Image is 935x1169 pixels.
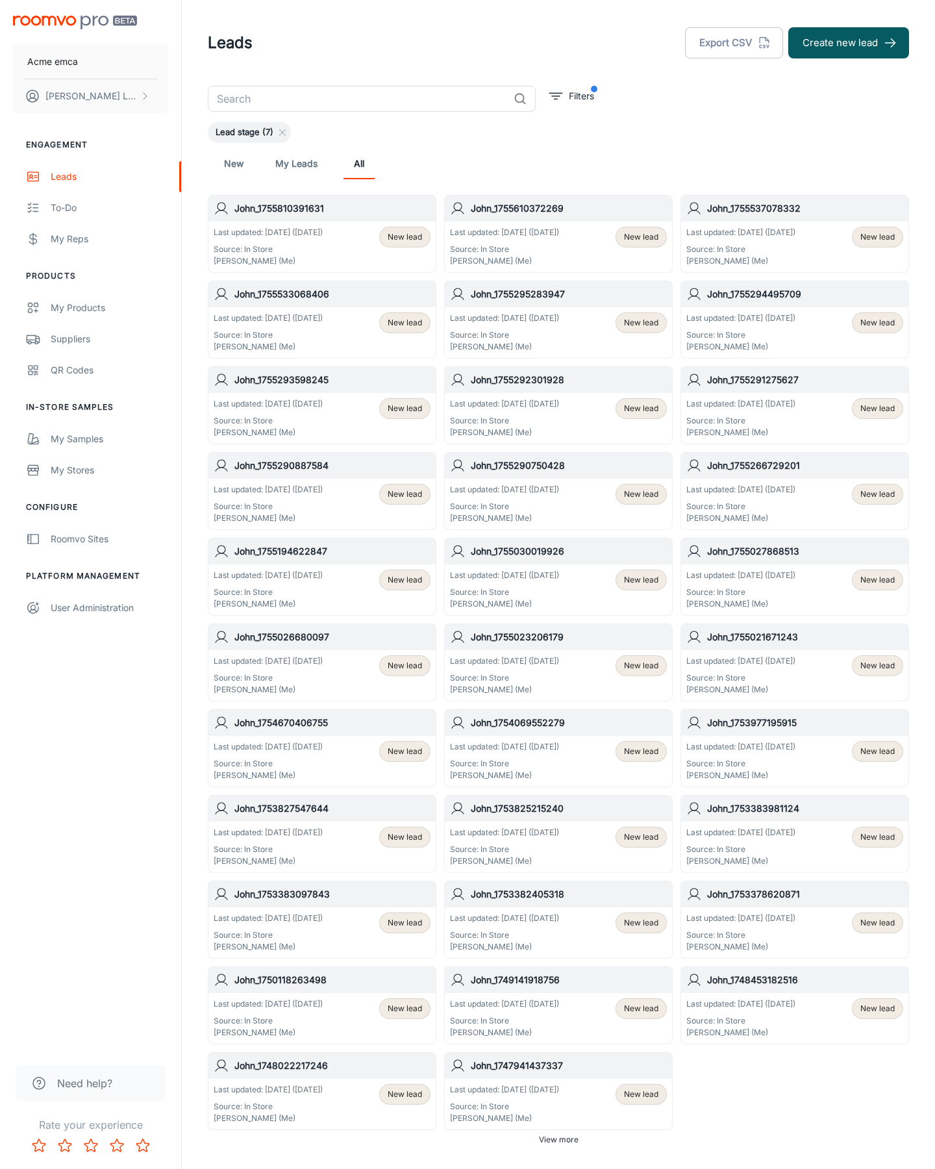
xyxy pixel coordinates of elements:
p: Source: In Store [450,672,559,684]
span: New lead [388,403,422,414]
p: Last updated: [DATE] ([DATE]) [450,312,559,324]
p: Source: In Store [214,244,323,255]
button: [PERSON_NAME] Leaptools [13,79,168,113]
h6: John_1753827547644 [234,801,430,816]
a: John_1755027868513Last updated: [DATE] ([DATE])Source: In Store[PERSON_NAME] (Me)New lead [680,538,909,616]
div: QR Codes [51,363,168,377]
a: John_1755610372269Last updated: [DATE] ([DATE])Source: In Store[PERSON_NAME] (Me)New lead [444,195,673,273]
h6: John_1754670406755 [234,716,430,730]
p: Last updated: [DATE] ([DATE]) [214,312,323,324]
p: Source: In Store [686,929,795,941]
a: John_1755291275627Last updated: [DATE] ([DATE])Source: In Store[PERSON_NAME] (Me)New lead [680,366,909,444]
p: Source: In Store [450,929,559,941]
p: [PERSON_NAME] (Me) [214,255,323,267]
p: [PERSON_NAME] (Me) [214,684,323,696]
p: [PERSON_NAME] (Me) [214,770,323,781]
span: New lead [388,488,422,500]
a: John_1753383097843Last updated: [DATE] ([DATE])Source: In Store[PERSON_NAME] (Me)New lead [208,881,436,959]
span: New lead [860,403,895,414]
p: Last updated: [DATE] ([DATE]) [450,655,559,667]
p: [PERSON_NAME] (Me) [686,855,795,867]
p: Last updated: [DATE] ([DATE]) [450,827,559,838]
p: Last updated: [DATE] ([DATE]) [686,912,795,924]
a: John_1753827547644Last updated: [DATE] ([DATE])Source: In Store[PERSON_NAME] (Me)New lead [208,795,436,873]
h6: John_1755030019926 [471,544,667,559]
span: New lead [860,231,895,243]
h6: John_1755290750428 [471,459,667,473]
p: Last updated: [DATE] ([DATE]) [214,570,323,581]
a: John_1755023206179Last updated: [DATE] ([DATE])Source: In Store[PERSON_NAME] (Me)New lead [444,623,673,701]
p: Source: In Store [214,672,323,684]
p: [PERSON_NAME] (Me) [214,1027,323,1038]
p: Last updated: [DATE] ([DATE]) [214,741,323,753]
p: Last updated: [DATE] ([DATE]) [214,398,323,410]
span: New lead [388,574,422,586]
a: John_1755292301928Last updated: [DATE] ([DATE])Source: In Store[PERSON_NAME] (Me)New lead [444,366,673,444]
p: Source: In Store [686,672,795,684]
p: [PERSON_NAME] (Me) [686,941,795,953]
p: [PERSON_NAME] (Me) [450,770,559,781]
h6: John_1755533068406 [234,287,430,301]
p: Last updated: [DATE] ([DATE]) [686,998,795,1010]
p: [PERSON_NAME] (Me) [214,598,323,610]
img: Roomvo PRO Beta [13,16,137,29]
p: [PERSON_NAME] (Me) [450,427,559,438]
div: User Administration [51,601,168,615]
button: View more [534,1130,584,1150]
p: Last updated: [DATE] ([DATE]) [450,227,559,238]
a: All [343,148,375,179]
a: John_1754670406755Last updated: [DATE] ([DATE])Source: In Store[PERSON_NAME] (Me)New lead [208,709,436,787]
p: [PERSON_NAME] (Me) [450,512,559,524]
p: [PERSON_NAME] (Me) [450,1027,559,1038]
span: New lead [860,746,895,757]
p: Source: In Store [686,844,795,855]
button: Rate 5 star [130,1133,156,1159]
a: My Leads [275,148,318,179]
a: John_1755290750428Last updated: [DATE] ([DATE])Source: In Store[PERSON_NAME] (Me)New lead [444,452,673,530]
p: Rate your experience [10,1117,171,1133]
h6: John_1755295283947 [471,287,667,301]
div: Lead stage (7) [208,122,291,143]
p: [PERSON_NAME] (Me) [450,941,559,953]
p: [PERSON_NAME] (Me) [686,341,795,353]
div: My Samples [51,432,168,446]
button: filter [546,86,597,107]
h6: John_1755810391631 [234,201,430,216]
p: [PERSON_NAME] (Me) [450,341,559,353]
p: [PERSON_NAME] (Me) [214,512,323,524]
p: Source: In Store [450,415,559,427]
button: Rate 3 star [78,1133,104,1159]
p: Source: In Store [214,844,323,855]
p: Source: In Store [450,844,559,855]
p: [PERSON_NAME] (Me) [686,512,795,524]
h6: John_1750118263498 [234,973,430,987]
span: Lead stage (7) [208,126,281,139]
p: [PERSON_NAME] (Me) [686,598,795,610]
a: John_1748453182516Last updated: [DATE] ([DATE])Source: In Store[PERSON_NAME] (Me)New lead [680,966,909,1044]
h6: John_1753825215240 [471,801,667,816]
h6: John_1755021671243 [707,630,903,644]
p: Source: In Store [450,1015,559,1027]
p: [PERSON_NAME] Leaptools [45,89,137,103]
p: Last updated: [DATE] ([DATE]) [214,227,323,238]
span: New lead [860,317,895,329]
span: New lead [388,917,422,929]
div: Roomvo Sites [51,532,168,546]
p: [PERSON_NAME] (Me) [214,427,323,438]
h6: John_1753382405318 [471,887,667,901]
p: [PERSON_NAME] (Me) [686,255,795,267]
p: Source: In Store [450,329,559,341]
span: New lead [624,317,658,329]
span: New lead [388,317,422,329]
p: [PERSON_NAME] (Me) [214,855,323,867]
span: New lead [860,917,895,929]
p: Last updated: [DATE] ([DATE]) [450,398,559,410]
span: New lead [388,746,422,757]
span: New lead [624,488,658,500]
a: John_1753383981124Last updated: [DATE] ([DATE])Source: In Store[PERSON_NAME] (Me)New lead [680,795,909,873]
span: New lead [624,574,658,586]
h6: John_1747941437337 [471,1059,667,1073]
a: John_1755026680097Last updated: [DATE] ([DATE])Source: In Store[PERSON_NAME] (Me)New lead [208,623,436,701]
a: John_1755194622847Last updated: [DATE] ([DATE])Source: In Store[PERSON_NAME] (Me)New lead [208,538,436,616]
h6: John_1755610372269 [471,201,667,216]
